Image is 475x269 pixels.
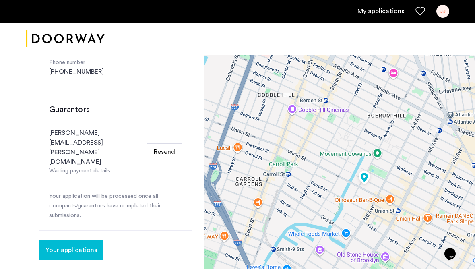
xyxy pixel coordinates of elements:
a: Favorites [415,6,425,16]
a: My application [357,6,404,16]
img: logo [26,24,105,54]
div: Waiting payment details [49,167,144,175]
a: Cazamio logo [26,24,105,54]
span: Your applications [45,245,97,255]
button: button [39,240,103,260]
a: [PHONE_NUMBER] [49,67,104,77]
button: Resend Email [147,143,182,160]
div: JJ [436,5,449,18]
p: Phone number [49,58,182,67]
iframe: chat widget [441,237,467,261]
p: Your application will be processed once all occupants/guarantors have completed their submissions. [49,192,182,221]
div: [PERSON_NAME][EMAIL_ADDRESS][PERSON_NAME][DOMAIN_NAME] [49,128,144,167]
h3: Guarantors [49,104,182,115]
cazamio-button: Go to application [39,247,103,253]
